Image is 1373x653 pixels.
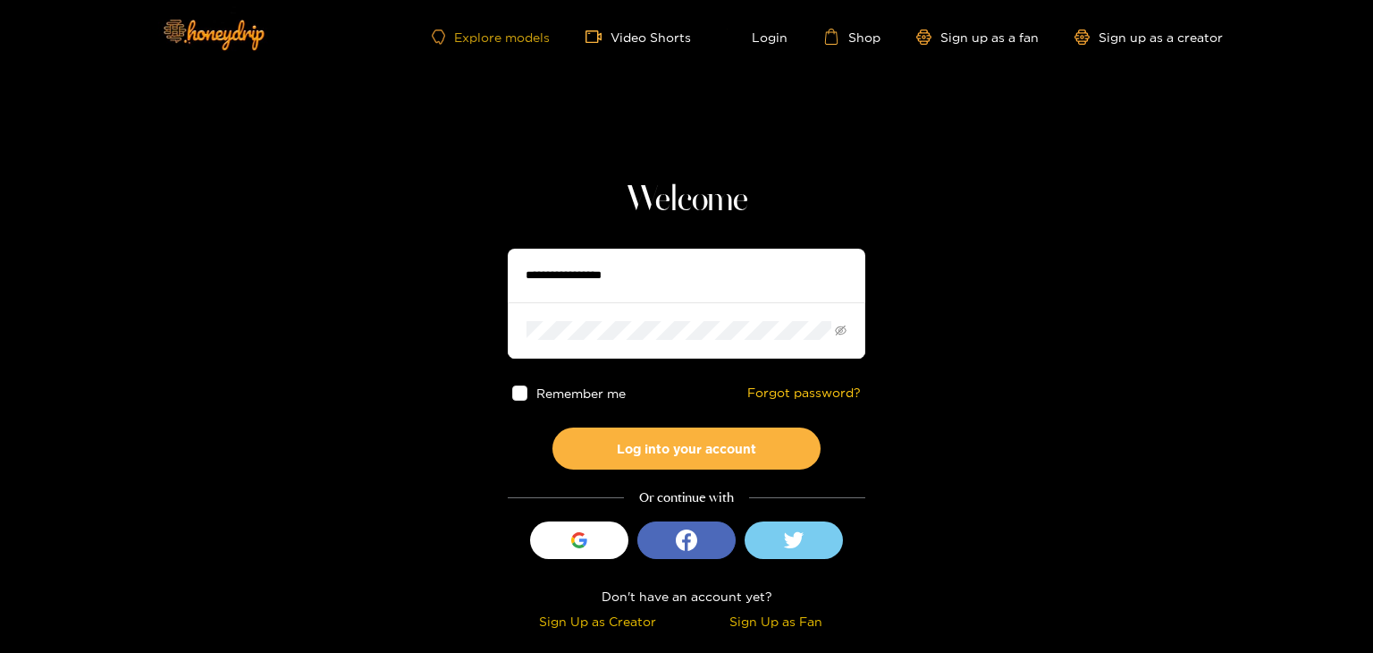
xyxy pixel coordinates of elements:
[1074,30,1223,45] a: Sign up as a creator
[585,29,691,45] a: Video Shorts
[512,611,682,632] div: Sign Up as Creator
[536,386,626,400] span: Remember me
[585,29,611,45] span: video-camera
[747,386,861,401] a: Forgot password?
[508,179,865,222] h1: Welcome
[916,30,1039,45] a: Sign up as a fan
[727,29,788,45] a: Login
[552,428,821,470] button: Log into your account
[835,325,847,336] span: eye-invisible
[432,30,550,45] a: Explore models
[508,488,865,508] div: Or continue with
[508,586,865,606] div: Don't have an account yet?
[823,29,880,45] a: Shop
[691,611,861,632] div: Sign Up as Fan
